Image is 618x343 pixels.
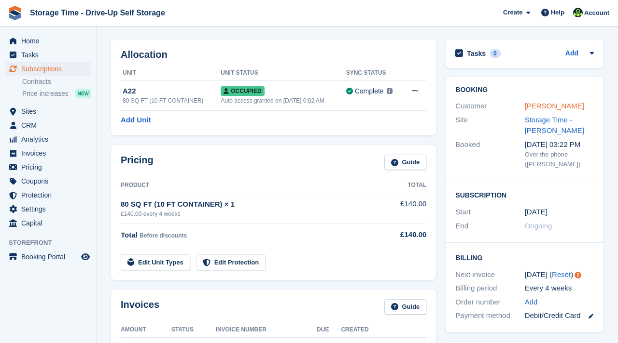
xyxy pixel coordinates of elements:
[22,88,91,99] a: Price increases NEW
[21,132,79,146] span: Analytics
[490,49,501,58] div: 0
[503,8,522,17] span: Create
[140,232,187,239] span: Before discounts
[379,229,426,240] div: £140.00
[379,193,426,224] td: £140.00
[5,146,91,160] a: menu
[379,178,426,193] th: Total
[121,199,379,210] div: 80 SQ FT (10 FT CONTAINER) × 1
[574,271,582,279] div: Tooltip anchor
[525,102,584,110] a: [PERSON_NAME]
[123,96,221,105] div: 80 SQ FT (10 FT CONTAINER)
[121,210,379,218] div: £140.00 every 4 weeks
[584,8,609,18] span: Account
[221,86,264,96] span: Occupied
[455,86,594,94] h2: Booking
[525,283,594,294] div: Every 4 weeks
[21,119,79,132] span: CRM
[5,160,91,174] a: menu
[455,252,594,262] h2: Billing
[525,150,594,169] div: Over the phone ([PERSON_NAME])
[355,86,384,96] div: Complete
[121,299,159,315] h2: Invoices
[341,322,426,338] th: Created
[455,310,524,321] div: Payment method
[121,66,221,81] th: Unit
[221,66,346,81] th: Unit Status
[455,269,524,280] div: Next invoice
[121,115,151,126] a: Add Unit
[455,207,524,218] div: Start
[216,322,317,338] th: Invoice Number
[525,222,552,230] span: Ongoing
[121,155,154,171] h2: Pricing
[551,8,564,17] span: Help
[455,139,524,169] div: Booked
[525,310,594,321] div: Debit/Credit Card
[5,105,91,118] a: menu
[8,6,22,20] img: stora-icon-8386f47178a22dfd0bd8f6a31ec36ba5ce8667c1dd55bd0f319d3a0aa187defe.svg
[75,89,91,98] div: NEW
[21,160,79,174] span: Pricing
[5,62,91,76] a: menu
[22,77,91,86] a: Contracts
[221,96,346,105] div: Auto access granted on [DATE] 6:02 AM
[121,178,379,193] th: Product
[22,89,69,98] span: Price increases
[5,132,91,146] a: menu
[384,155,427,171] a: Guide
[21,216,79,230] span: Capital
[5,119,91,132] a: menu
[21,202,79,216] span: Settings
[455,190,594,199] h2: Subscription
[21,250,79,264] span: Booking Portal
[317,322,341,338] th: Due
[196,254,266,270] a: Edit Protection
[123,86,221,97] div: A22
[21,146,79,160] span: Invoices
[573,8,583,17] img: Laaibah Sarwar
[467,49,486,58] h2: Tasks
[455,115,524,136] div: Site
[21,188,79,202] span: Protection
[346,66,402,81] th: Sync Status
[455,101,524,112] div: Customer
[5,202,91,216] a: menu
[121,254,190,270] a: Edit Unit Types
[5,34,91,48] a: menu
[21,34,79,48] span: Home
[171,322,216,338] th: Status
[525,297,538,308] a: Add
[384,299,427,315] a: Guide
[525,269,594,280] div: [DATE] ( )
[9,238,96,248] span: Storefront
[525,207,548,218] time: 2025-09-15 00:00:00 UTC
[455,283,524,294] div: Billing period
[5,250,91,264] a: menu
[21,62,79,76] span: Subscriptions
[121,49,426,60] h2: Allocation
[525,139,594,150] div: [DATE] 03:22 PM
[5,174,91,188] a: menu
[5,216,91,230] a: menu
[552,270,571,278] a: Reset
[121,231,138,239] span: Total
[455,297,524,308] div: Order number
[21,48,79,62] span: Tasks
[80,251,91,263] a: Preview store
[26,5,169,21] a: Storage Time - Drive-Up Self Storage
[387,88,393,94] img: icon-info-grey-7440780725fd019a000dd9b08b2336e03edf1995a4989e88bcd33f0948082b44.svg
[21,105,79,118] span: Sites
[5,48,91,62] a: menu
[525,116,584,135] a: Storage Time - [PERSON_NAME]
[21,174,79,188] span: Coupons
[121,322,171,338] th: Amount
[455,221,524,232] div: End
[5,188,91,202] a: menu
[565,48,578,59] a: Add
